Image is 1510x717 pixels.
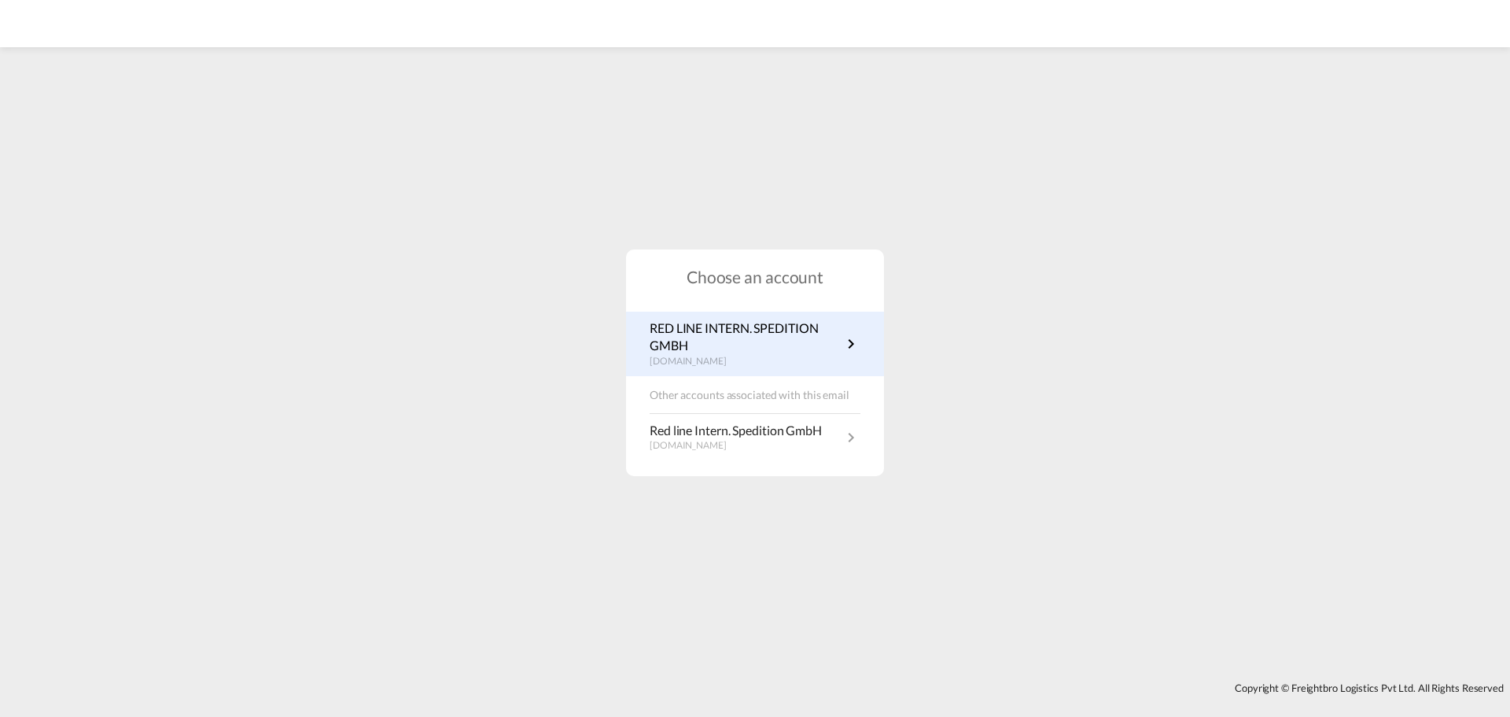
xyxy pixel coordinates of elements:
p: [DOMAIN_NAME] [650,355,842,368]
p: Other accounts associated with this email [650,387,860,403]
h1: Choose an account [626,265,884,288]
p: RED LINE INTERN. SPEDITION GMBH [650,320,842,355]
p: Red line Intern. Spedition GmbH [650,422,822,439]
a: RED LINE INTERN. SPEDITION GMBH[DOMAIN_NAME] [650,320,860,368]
md-icon: icon-chevron-right [842,428,860,447]
p: [DOMAIN_NAME] [650,439,822,453]
md-icon: icon-chevron-right [842,334,860,353]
